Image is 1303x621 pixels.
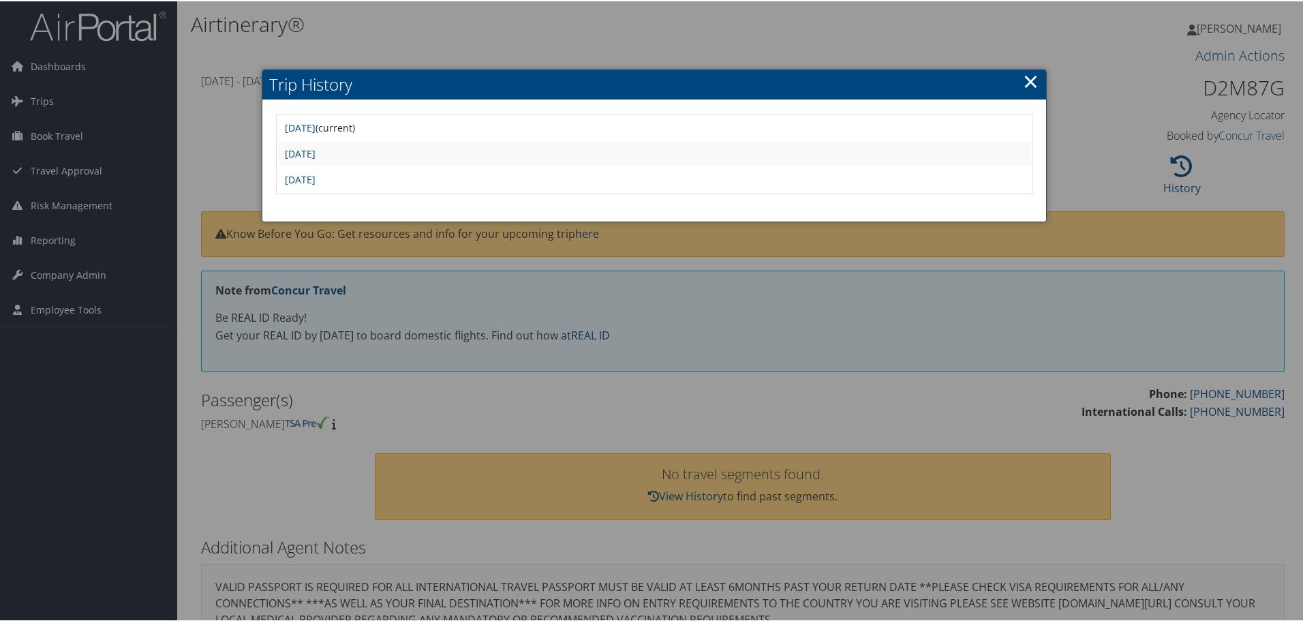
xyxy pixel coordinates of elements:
[1023,66,1039,93] a: ×
[285,146,316,159] a: [DATE]
[285,120,316,133] a: [DATE]
[285,172,316,185] a: [DATE]
[262,68,1046,98] h2: Trip History
[278,115,1030,139] td: (current)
